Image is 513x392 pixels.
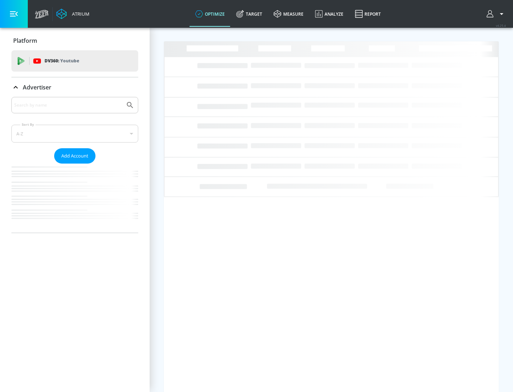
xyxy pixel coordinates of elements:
div: Advertiser [11,97,138,233]
nav: list of Advertiser [11,164,138,233]
a: Analyze [309,1,349,27]
div: DV360: Youtube [11,50,138,72]
div: Atrium [69,11,89,17]
a: Atrium [56,9,89,19]
p: Advertiser [23,83,51,91]
input: Search by name [14,100,122,110]
a: Target [230,1,268,27]
a: Report [349,1,387,27]
span: Add Account [61,152,88,160]
div: A-Z [11,125,138,143]
p: DV360: [45,57,79,65]
label: Sort By [20,122,36,127]
p: Youtube [60,57,79,65]
p: Platform [13,37,37,45]
button: Add Account [54,148,95,164]
a: measure [268,1,309,27]
span: v 4.25.4 [496,24,506,27]
div: Advertiser [11,77,138,97]
div: Platform [11,31,138,51]
a: optimize [190,1,230,27]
